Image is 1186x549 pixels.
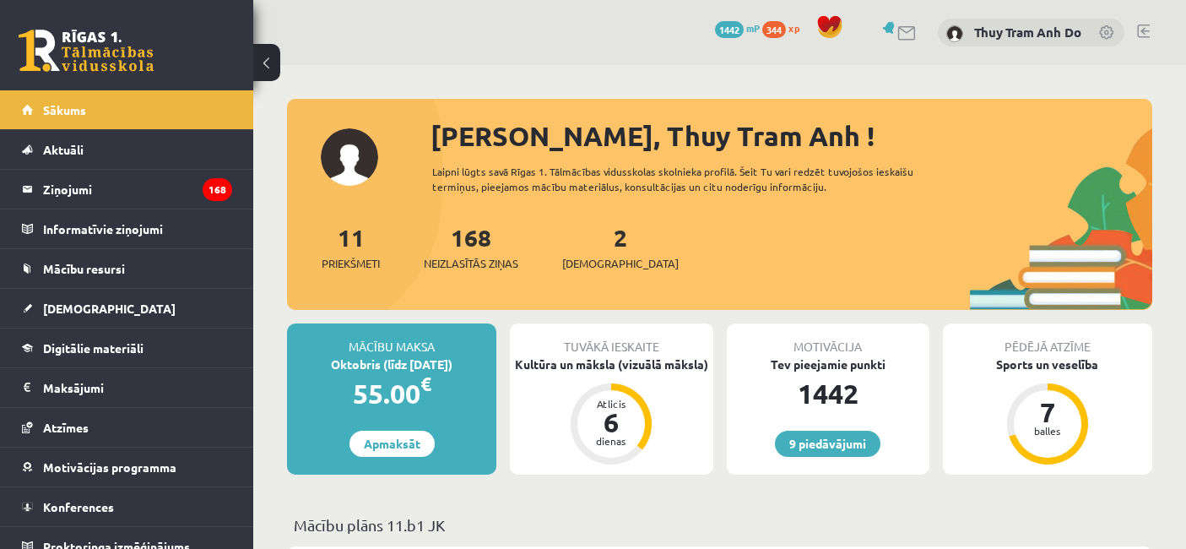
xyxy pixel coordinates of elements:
legend: Ziņojumi [43,170,232,209]
span: 1442 [715,21,744,38]
div: 7 [1022,399,1073,426]
a: 1442 mP [715,21,760,35]
a: Motivācijas programma [22,448,232,486]
a: Konferences [22,487,232,526]
span: 344 [762,21,786,38]
span: Konferences [43,499,114,514]
span: Mācību resursi [43,261,125,276]
span: Aktuāli [43,142,84,157]
a: 168Neizlasītās ziņas [424,222,518,272]
div: 1442 [727,373,929,414]
div: [PERSON_NAME], Thuy Tram Anh ! [431,116,1152,156]
span: Motivācijas programma [43,459,176,475]
div: Laipni lūgts savā Rīgas 1. Tālmācības vidusskolas skolnieka profilā. Šeit Tu vari redzēt tuvojošo... [432,164,951,194]
div: Kultūra un māksla (vizuālā māksla) [510,356,712,373]
span: € [420,372,431,396]
a: 344 xp [762,21,808,35]
legend: Informatīvie ziņojumi [43,209,232,248]
a: Ziņojumi168 [22,170,232,209]
div: Atlicis [586,399,636,409]
span: mP [746,21,760,35]
span: Sākums [43,102,86,117]
div: 55.00 [287,373,496,414]
a: [DEMOGRAPHIC_DATA] [22,289,232,328]
i: 168 [203,178,232,201]
span: Digitālie materiāli [43,340,144,356]
div: 6 [586,409,636,436]
a: Kultūra un māksla (vizuālā māksla) Atlicis 6 dienas [510,356,712,467]
img: Thuy Tram Anh Do [946,25,963,42]
div: Motivācija [727,323,929,356]
legend: Maksājumi [43,368,232,407]
a: 9 piedāvājumi [775,431,880,457]
a: 2[DEMOGRAPHIC_DATA] [562,222,679,272]
a: 11Priekšmeti [322,222,380,272]
span: Priekšmeti [322,255,380,272]
a: Sākums [22,90,232,129]
span: Neizlasītās ziņas [424,255,518,272]
a: Apmaksāt [349,431,435,457]
a: Informatīvie ziņojumi [22,209,232,248]
span: Atzīmes [43,420,89,435]
a: Sports un veselība 7 balles [943,356,1152,467]
a: Atzīmes [22,408,232,447]
div: Tuvākā ieskaite [510,323,712,356]
a: Digitālie materiāli [22,329,232,367]
div: Tev pieejamie punkti [727,356,929,373]
div: Pēdējā atzīme [943,323,1152,356]
span: xp [788,21,799,35]
p: Mācību plāns 11.b1 JK [294,514,1145,536]
span: [DEMOGRAPHIC_DATA] [562,255,679,272]
span: [DEMOGRAPHIC_DATA] [43,301,176,316]
a: Rīgas 1. Tālmācības vidusskola [19,30,154,72]
div: Oktobris (līdz [DATE]) [287,356,496,373]
div: balles [1022,426,1073,436]
div: Sports un veselība [943,356,1152,373]
div: dienas [586,436,636,446]
a: Thuy Tram Anh Do [974,24,1081,41]
a: Mācību resursi [22,249,232,288]
div: Mācību maksa [287,323,496,356]
a: Aktuāli [22,130,232,169]
a: Maksājumi [22,368,232,407]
